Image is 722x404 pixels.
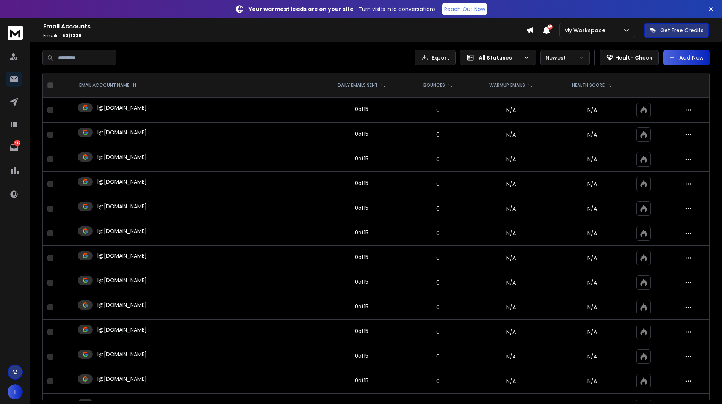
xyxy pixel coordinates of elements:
p: Emails : [43,33,526,39]
p: l@[DOMAIN_NAME] [97,227,147,235]
p: N/A [557,131,627,138]
p: l@[DOMAIN_NAME] [97,252,147,259]
td: N/A [469,270,553,295]
p: Reach Out Now [444,5,485,13]
div: 0 of 15 [355,204,368,212]
p: 0 [411,328,465,336]
td: N/A [469,344,553,369]
td: N/A [469,295,553,320]
button: Export [415,50,456,65]
p: 0 [411,303,465,311]
p: l@[DOMAIN_NAME] [97,203,147,210]
button: Health Check [600,50,659,65]
div: 0 of 15 [355,105,368,113]
p: All Statuses [479,54,520,61]
p: l@[DOMAIN_NAME] [97,104,147,112]
p: 0 [411,205,465,212]
div: 0 of 15 [355,130,368,138]
td: N/A [469,98,553,123]
button: T [8,384,23,399]
p: N/A [557,254,627,262]
div: 0 of 15 [355,278,368,286]
p: N/A [557,303,627,311]
p: 0 [411,254,465,262]
p: l@[DOMAIN_NAME] [97,301,147,309]
button: Newest [540,50,590,65]
div: 0 of 15 [355,327,368,335]
p: – Turn visits into conversations [249,5,436,13]
p: 0 [411,279,465,286]
p: BOUNCES [423,82,445,88]
img: logo [8,26,23,40]
p: DAILY EMAILS SENT [338,82,378,88]
p: N/A [557,156,627,163]
button: Add New [663,50,710,65]
td: N/A [469,196,553,221]
p: N/A [557,205,627,212]
a: 1430 [6,140,22,155]
div: 0 of 15 [355,229,368,236]
p: N/A [557,279,627,286]
p: N/A [557,180,627,188]
div: 0 of 15 [355,303,368,310]
p: N/A [557,353,627,360]
p: Get Free Credits [660,27,703,34]
p: l@[DOMAIN_NAME] [97,153,147,161]
td: N/A [469,369,553,394]
p: l@[DOMAIN_NAME] [97,326,147,333]
p: l@[DOMAIN_NAME] [97,375,147,383]
p: l@[DOMAIN_NAME] [97,351,147,358]
p: 0 [411,353,465,360]
p: N/A [557,377,627,385]
td: N/A [469,172,553,196]
p: HEALTH SCORE [572,82,605,88]
p: My Workspace [564,27,608,34]
td: N/A [469,123,553,147]
div: 0 of 15 [355,253,368,261]
a: Reach Out Now [442,3,487,15]
p: 0 [411,377,465,385]
p: 0 [411,230,465,237]
div: 0 of 15 [355,179,368,187]
p: l@[DOMAIN_NAME] [97,277,147,284]
div: EMAIL ACCOUNT NAME [79,82,137,88]
strong: Your warmest leads are on your site [249,5,354,13]
p: 1430 [14,140,20,146]
p: 0 [411,106,465,114]
p: Health Check [615,54,652,61]
span: 50 [547,24,553,30]
div: 0 of 15 [355,352,368,360]
td: N/A [469,320,553,344]
h1: Email Accounts [43,22,526,31]
p: N/A [557,328,627,336]
button: Get Free Credits [644,23,709,38]
p: l@[DOMAIN_NAME] [97,178,147,185]
p: 0 [411,156,465,163]
p: N/A [557,230,627,237]
div: 0 of 15 [355,377,368,384]
p: 0 [411,131,465,138]
td: N/A [469,246,553,270]
div: 0 of 15 [355,155,368,162]
td: N/A [469,147,553,172]
p: WARMUP EMAILS [489,82,525,88]
p: N/A [557,106,627,114]
td: N/A [469,221,553,246]
span: 50 / 1339 [62,32,81,39]
p: l@[DOMAIN_NAME] [97,129,147,136]
p: 0 [411,180,465,188]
